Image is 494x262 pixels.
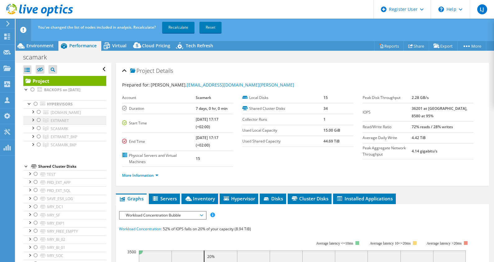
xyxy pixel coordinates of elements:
[51,142,76,147] span: SCAMARK_BKP
[336,195,393,202] span: Installed Applications
[23,141,106,149] a: SCAMARK_BKP
[69,43,97,49] span: Performance
[323,128,340,133] b: 15.00 GiB
[122,152,196,165] label: Physical Servers and Virtual Machines
[51,110,81,115] span: [DOMAIN_NAME]
[23,211,106,219] a: IVRY_SF
[38,163,106,170] div: Shared Cluster Disks
[23,86,106,94] a: BACKOPS on [DATE]
[44,87,80,92] b: BACKOPS on [DATE]
[122,105,196,112] label: Duration
[51,134,77,139] span: EXTRANET_BKP
[427,241,462,246] text: Average latency >20ms
[26,43,54,49] span: Environment
[123,212,203,219] span: Workload Concentration Bubble
[412,148,437,154] b: 4.14 gigabits/s
[404,41,429,51] a: Share
[477,4,487,14] span: LJ
[23,108,106,116] a: [DOMAIN_NAME]
[151,82,294,88] span: [PERSON_NAME],
[130,68,154,74] span: Project
[23,227,106,235] a: IVRY_FREE_EMPTY
[363,145,412,157] label: Peak Aggregate Network Throughput
[323,106,328,111] b: 34
[242,116,324,123] label: Collector Runs
[122,173,158,178] a: More Information
[122,120,196,126] label: Start Time
[263,195,283,202] span: Disks
[323,117,326,122] b: 1
[23,124,106,133] a: SCAMARK
[196,95,211,100] b: Scamark
[223,195,255,202] span: Hypervisor
[363,95,412,101] label: Peak Disk Throughput
[196,106,228,111] b: 7 days, 0 hr, 0 min
[122,82,150,88] label: Prepared for:
[23,178,106,186] a: PRD_EXT_APP
[23,186,106,194] a: PRD_EXT_SQL
[23,76,106,86] a: Project
[185,195,215,202] span: Inventory
[316,241,353,246] tspan: Average latency <=10ms
[196,156,200,161] b: 15
[156,67,173,74] span: Details
[38,25,156,30] span: You've changed the list of nodes included in analysis. Recalculate?
[23,195,106,203] a: SAVE_ESX_LOG
[242,127,324,133] label: Used Local Capacity
[374,41,404,51] a: Reports
[438,7,444,12] svg: \n
[242,138,324,144] label: Used Shared Capacity
[23,252,106,260] a: IVRY_SOC
[163,226,251,232] span: 52% of IOPS falls on 20% of your capacity (8.94 TiB)
[323,95,328,100] b: 15
[370,241,411,246] tspan: Average latency 10<=20ms
[412,135,426,140] b: 4.42 TiB
[152,195,177,202] span: Servers
[20,54,57,61] h1: scamark
[363,109,412,115] label: IOPS
[23,133,106,141] a: EXTRANET_BKP
[412,106,467,119] b: 36201 at [GEOGRAPHIC_DATA], 8580 at 95%
[127,249,136,255] text: 3500
[187,82,294,88] a: [EMAIL_ADDRESS][DOMAIN_NAME][PERSON_NAME]
[23,219,106,227] a: IVRY_EXP1
[323,138,340,144] b: 44.69 TiB
[242,105,324,112] label: Shared Cluster Disks
[122,138,196,145] label: End Time
[23,236,106,244] a: IVRY_BI_02
[119,226,162,232] span: Workload Concentration:
[457,41,486,51] a: More
[51,118,69,123] span: EXTRANET
[412,95,429,100] b: 2.28 GB/s
[162,22,194,33] a: Recalculate
[122,95,196,101] label: Account
[119,195,144,202] span: Graphs
[23,170,106,178] a: TEST
[196,135,218,148] b: [DATE] 17:17 (+02:00)
[112,43,126,49] span: Virtual
[242,95,324,101] label: Local Disks
[363,124,412,130] label: Read/Write Ratio
[412,124,453,129] b: 72% reads / 28% writes
[51,126,68,131] span: SCAMARK
[23,100,106,108] a: Hypervisors
[186,43,213,49] span: Tech Refresh
[207,254,215,259] text: 20%
[23,244,106,252] a: IVRY_BI_01
[23,203,106,211] a: IVRY_DC1
[196,117,218,129] b: [DATE] 17:17 (+02:00)
[23,116,106,124] a: EXTRANET
[291,195,328,202] span: Cluster Disks
[429,41,458,51] a: Export
[363,135,412,141] label: Average Daily Write
[199,22,222,33] a: Reset
[142,43,170,49] span: Cloud Pricing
